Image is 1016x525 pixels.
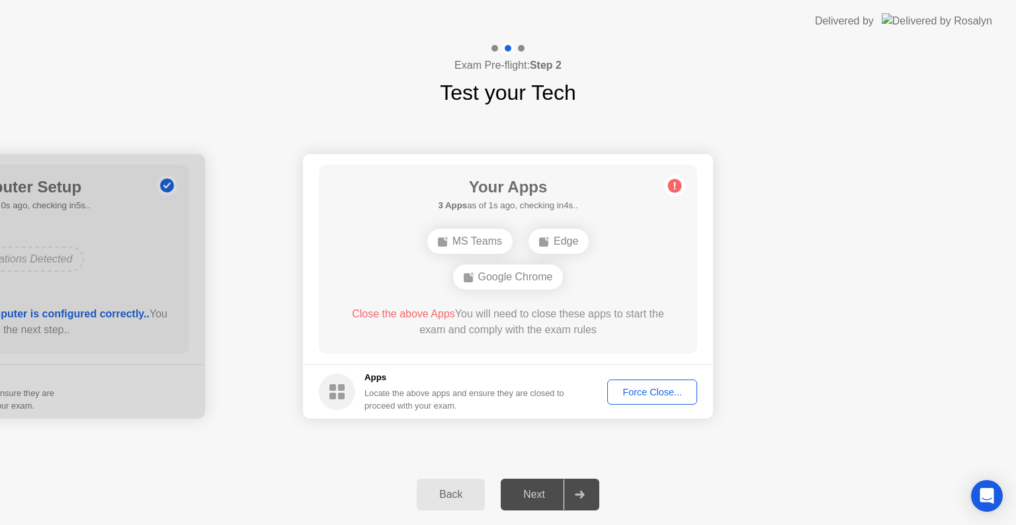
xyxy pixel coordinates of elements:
div: MS Teams [427,229,513,254]
div: Next [505,489,564,501]
h5: Apps [364,371,565,384]
div: Open Intercom Messenger [971,480,1003,512]
div: Edge [529,229,589,254]
button: Next [501,479,599,510]
div: Locate the above apps and ensure they are closed to proceed with your exam. [364,387,565,412]
div: You will need to close these apps to start the exam and comply with the exam rules [338,306,679,338]
span: Close the above Apps [352,308,455,319]
div: Force Close... [612,387,693,397]
h1: Test your Tech [440,77,576,108]
h5: as of 1s ago, checking in4s.. [438,199,577,212]
b: 3 Apps [438,200,467,210]
img: Delivered by Rosalyn [882,13,992,28]
b: Step 2 [530,60,562,71]
button: Force Close... [607,380,697,405]
h1: Your Apps [438,175,577,199]
div: Google Chrome [453,264,564,290]
button: Back [417,479,485,510]
div: Back [421,489,481,501]
div: Delivered by [815,13,874,29]
h4: Exam Pre-flight: [454,58,562,73]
